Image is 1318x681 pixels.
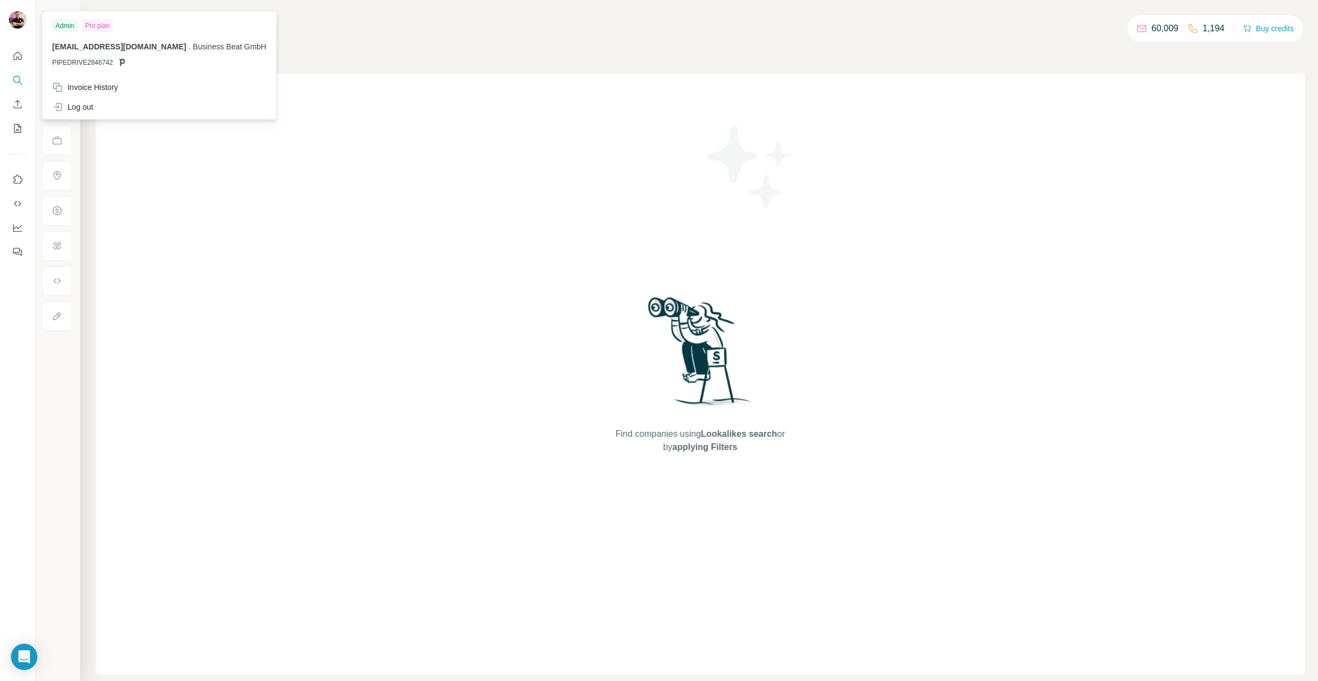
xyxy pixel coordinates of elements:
[193,42,266,51] span: Business Beat GmbH
[612,427,788,454] span: Find companies using or by
[701,429,777,438] span: Lookalikes search
[82,19,113,32] div: Pro plan
[9,218,26,238] button: Dashboard
[9,170,26,189] button: Use Surfe on LinkedIn
[9,70,26,90] button: Search
[9,119,26,138] button: My lists
[52,82,118,93] div: Invoice History
[52,19,77,32] div: Admin
[9,46,26,66] button: Quick start
[52,102,93,112] div: Log out
[1203,22,1225,35] p: 1,194
[34,7,79,23] button: Show
[9,194,26,213] button: Use Surfe API
[52,42,186,51] span: [EMAIL_ADDRESS][DOMAIN_NAME]
[700,117,799,216] img: Surfe Illustration - Stars
[1152,22,1179,35] p: 60,009
[9,242,26,262] button: Feedback
[52,58,113,67] span: PIPEDRIVE2846742
[672,442,737,452] span: applying Filters
[9,94,26,114] button: Enrich CSV
[9,11,26,29] img: Avatar
[188,42,191,51] span: .
[11,644,37,670] div: Open Intercom Messenger
[96,13,1305,29] h4: Search
[643,294,757,417] img: Surfe Illustration - Woman searching with binoculars
[1243,21,1294,36] button: Buy credits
